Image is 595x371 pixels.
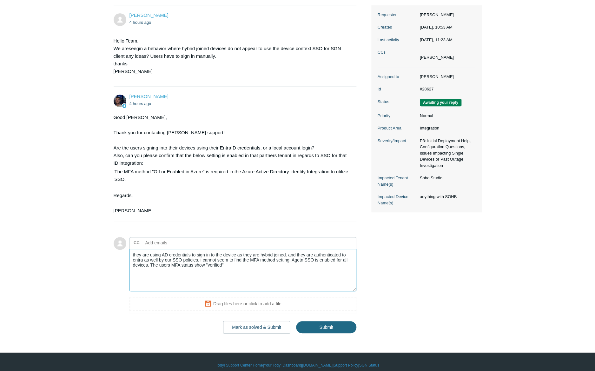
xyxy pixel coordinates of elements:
a: Todyl Support Center Home [216,362,263,368]
span: We are waiting for you to respond [420,99,461,106]
td: The MFA method "Off or Enabled in Azure" is required in the Azure Active Directory Identity Integ... [114,168,350,183]
dt: Product Area [378,125,417,131]
a: Support Policy [334,362,358,368]
div: | | | | [114,362,482,368]
dt: Status [378,99,417,105]
a: SGN Status [359,362,379,368]
dt: Assigned to [378,74,417,80]
dt: Impacted Tenant Name(s) [378,175,417,187]
span: Connor Davis [129,94,169,99]
time: 10/03/2025, 10:53 [129,20,151,25]
dd: [PERSON_NAME] [417,74,475,80]
dd: Normal [417,113,475,119]
time: 10/03/2025, 11:23 [420,37,453,42]
dt: Requester [378,12,417,18]
time: 10/03/2025, 10:53 [420,25,453,30]
a: [PERSON_NAME] [129,12,169,18]
li: Nathan Sklar [420,54,454,61]
a: [DOMAIN_NAME] [302,362,333,368]
a: Your Todyl Dashboard [264,362,301,368]
dd: Soho Studio [417,175,475,181]
input: Add emails [143,238,211,248]
label: CC [134,238,140,248]
dt: Severity/Impact [378,138,417,144]
button: Mark as solved & Submit [223,321,290,334]
dt: Priority [378,113,417,119]
dt: Created [378,24,417,30]
dt: Id [378,86,417,92]
dt: Last activity [378,37,417,43]
div: Good [PERSON_NAME], Thank you for contacting [PERSON_NAME] support! Are the users signing into th... [114,114,350,215]
dd: [PERSON_NAME] [417,12,475,18]
dd: #28627 [417,86,475,92]
dd: anything with SOHB [417,194,475,200]
p: Hello Team, We areseegin a behavior where hybrid joined devices do not appear to use the device c... [114,37,350,75]
dt: Impacted Device Name(s) [378,194,417,206]
dd: Integration [417,125,475,131]
dd: P3: Initial Deployment Help, Configuration Questions, Issues Impacting Single Devices or Past Out... [417,138,475,169]
textarea: Add your reply [129,249,357,292]
dt: CCs [378,49,417,56]
time: 10/03/2025, 11:23 [129,101,151,106]
input: Submit [296,321,356,333]
a: [PERSON_NAME] [129,94,169,99]
span: Shlomo Kay [129,12,169,18]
